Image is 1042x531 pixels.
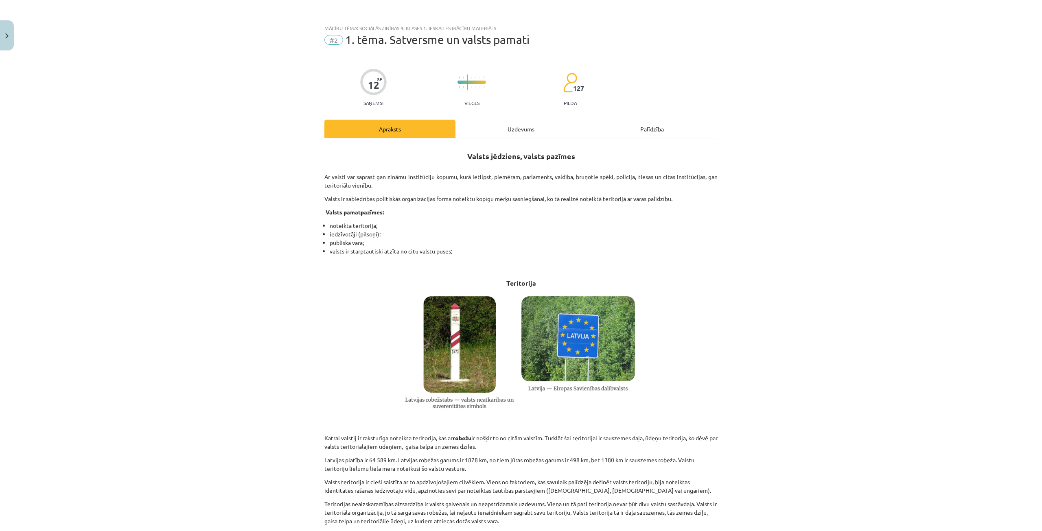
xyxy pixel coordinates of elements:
[564,100,577,106] p: pilda
[377,76,382,81] span: XP
[324,120,455,138] div: Apraksts
[360,100,387,106] p: Saņemsi
[330,238,718,247] li: publiskā vara;
[330,247,718,256] li: valsts ir starptautiski atzīta no citu valstu puses;
[324,173,718,190] p: Ar valsti var saprast gan zināmu institūciju kopumu, kurā ietilpst, piemēram, parlaments, valdība...
[475,86,476,88] img: icon-short-line-57e1e144782c952c97e751825c79c345078a6d821885a25fce030b3d8c18986b.svg
[345,33,530,46] span: 1. tēma. Satversme un valsts pamati
[326,208,384,216] b: Valsts pamatpazīmes:
[475,76,476,79] img: icon-short-line-57e1e144782c952c97e751825c79c345078a6d821885a25fce030b3d8c18986b.svg
[464,100,479,106] p: Viegls
[563,72,577,93] img: students-c634bb4e5e11cddfef0936a35e636f08e4e9abd3cc4e673bd6f9a4125e45ecb1.svg
[324,478,718,495] p: Valsts teritorija ir cieši saistīta ar to apdzīvojošajiem cilvēkiem. Viens no faktoriem, kas savu...
[324,500,718,525] p: Teritorijas neaizskaramības aizsardzība ir valsts galvenais un neapstrīdamais uzdevums. Viena un ...
[5,33,9,39] img: icon-close-lesson-0947bae3869378f0d4975bcd49f059093ad1ed9edebbc8119c70593378902aed.svg
[324,456,718,473] p: Latvijas platība ir 64 589 km. Latvijas robežas garums ir 1878 km, no tiem jūras robežas garums i...
[324,35,343,45] span: #2
[330,221,718,230] li: noteikta teritorija;
[463,76,464,79] img: icon-short-line-57e1e144782c952c97e751825c79c345078a6d821885a25fce030b3d8c18986b.svg
[467,74,468,90] img: icon-long-line-d9ea69661e0d244f92f715978eff75569469978d946b2353a9bb055b3ed8787d.svg
[324,194,718,203] p: Valsts ir sabiedrības politiskās organizācijas forma noteiktu kopīgu mērķu sasniegšanai, ko tā re...
[455,120,587,138] div: Uzdevums
[463,86,464,88] img: icon-short-line-57e1e144782c952c97e751825c79c345078a6d821885a25fce030b3d8c18986b.svg
[459,86,460,88] img: icon-short-line-57e1e144782c952c97e751825c79c345078a6d821885a25fce030b3d8c18986b.svg
[324,25,718,31] div: Mācību tēma: Sociālās zinības 9. klases 1. ieskaites mācību materiāls
[506,279,536,287] strong: Teritorija
[587,120,718,138] div: Palīdzība
[471,86,472,88] img: icon-short-line-57e1e144782c952c97e751825c79c345078a6d821885a25fce030b3d8c18986b.svg
[330,230,718,238] li: iedzīvotāji (pilsoņi);
[459,76,460,79] img: icon-short-line-57e1e144782c952c97e751825c79c345078a6d821885a25fce030b3d8c18986b.svg
[368,79,379,91] div: 12
[324,434,718,451] p: Katrai valstij ir raksturīga noteikta teritorija, kas ar ir nošķir to no citām valstīm. Turklāt š...
[471,76,472,79] img: icon-short-line-57e1e144782c952c97e751825c79c345078a6d821885a25fce030b3d8c18986b.svg
[467,151,575,161] strong: Valsts jēdziens, valsts pazīmes
[453,434,471,441] b: robežu
[573,85,584,92] span: 127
